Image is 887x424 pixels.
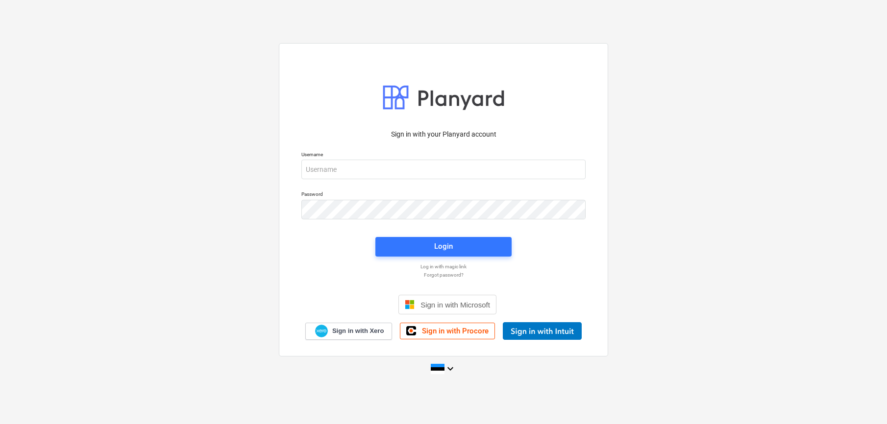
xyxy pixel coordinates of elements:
span: Sign in with Xero [332,327,384,335]
button: Login [375,237,512,257]
p: Password [301,191,586,199]
img: Xero logo [315,325,328,338]
a: Sign in with Xero [305,323,393,340]
a: Sign in with Procore [400,323,495,339]
img: Microsoft logo [405,300,415,309]
div: Login [434,240,453,253]
p: Username [301,151,586,160]
a: Log in with magic link [296,263,591,270]
input: Username [301,160,586,179]
span: Sign in with Procore [422,327,489,335]
a: Forgot password? [296,272,591,278]
span: Sign in with Microsoft [420,301,490,309]
p: Sign in with your Planyard account [301,129,586,140]
i: keyboard_arrow_down [444,363,456,375]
